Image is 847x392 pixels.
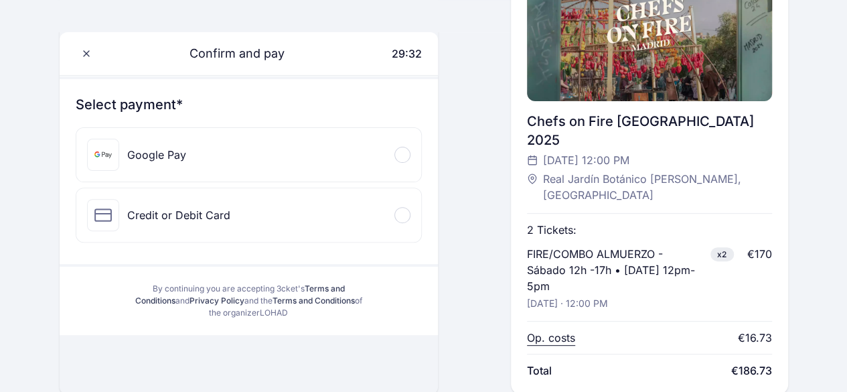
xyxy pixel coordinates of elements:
[127,147,186,163] div: Google Pay
[710,247,734,261] span: x2
[260,308,288,318] span: LOHAD
[189,296,244,306] a: Privacy Policy
[543,152,629,168] span: [DATE] 12:00 PM
[527,112,771,149] div: Chefs on Fire [GEOGRAPHIC_DATA] 2025
[731,363,772,379] span: €186.73
[543,171,758,203] span: Real Jardín Botánico [PERSON_NAME], [GEOGRAPHIC_DATA]
[747,246,772,262] div: €170
[76,95,422,114] h3: Select payment*
[127,207,230,223] div: Credit or Debit Card
[527,297,608,310] p: [DATE] · 12:00 PM
[738,330,772,346] div: €16.73
[135,283,364,319] div: By continuing you are accepting 3cket's and and the of the organizer
[173,44,285,63] span: Confirm and pay
[392,47,422,60] span: 29:32
[527,330,575,346] p: Op. costs
[527,363,552,379] span: Total
[527,222,576,238] p: 2 Tickets:
[273,296,355,306] a: Terms and Conditions
[527,246,705,294] p: FIRE/COMBO ALMUERZO - Sábado 12h -17h • [DATE] 12pm-5pm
